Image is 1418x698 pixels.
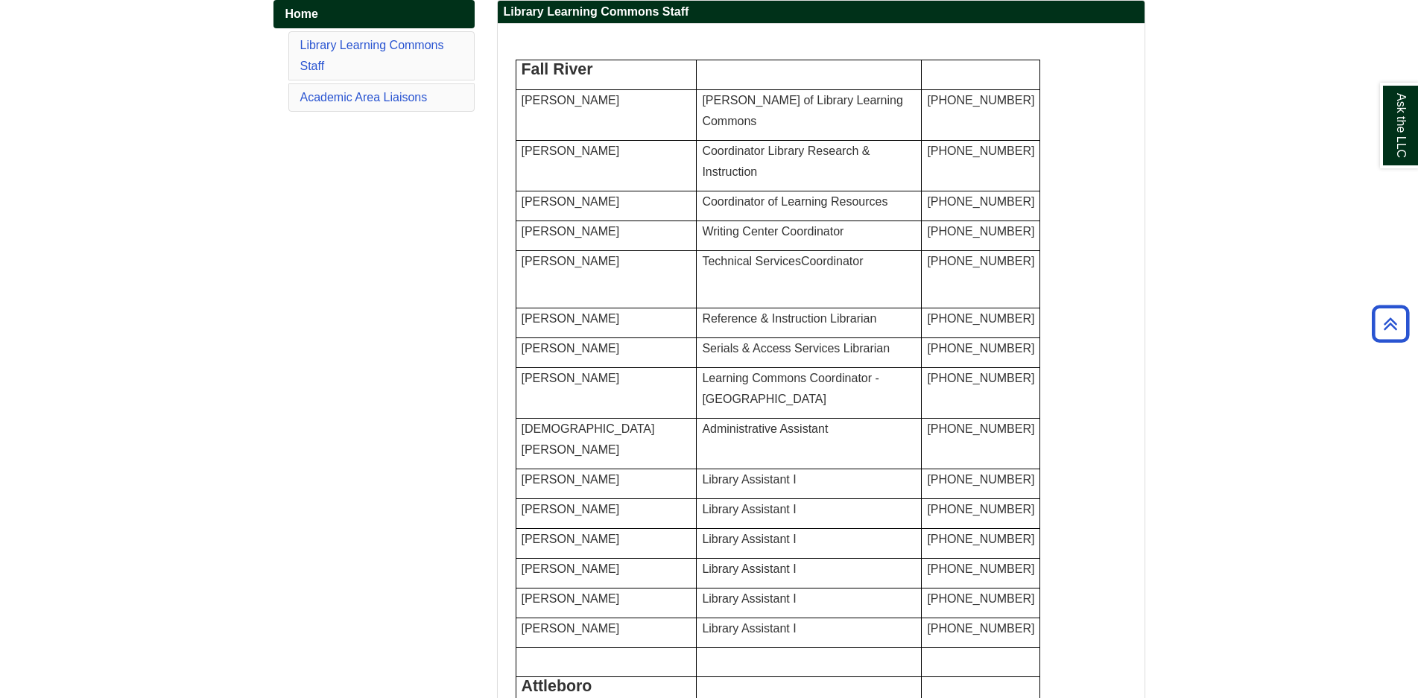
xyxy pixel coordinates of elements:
[702,592,796,605] span: Library Assistant I
[927,255,1034,267] span: [PHONE_NUMBER]
[702,533,796,545] span: Library Assistant I
[522,312,620,325] span: [PERSON_NAME]
[927,473,1034,486] span: [PHONE_NUMBER]
[522,60,593,78] span: Fall River
[522,422,655,456] span: [DEMOGRAPHIC_DATA][PERSON_NAME]
[927,312,1034,325] span: [PHONE_NUMBER]
[702,225,843,238] span: Writing Center Coordinator
[522,372,620,384] span: [PERSON_NAME]
[522,677,592,695] span: Attleboro
[702,145,870,178] span: Coordinator Library Research & Instruction
[927,145,1034,157] span: [PHONE_NUMBER]
[522,94,620,107] font: [PERSON_NAME]
[927,533,1034,545] span: [PHONE_NUMBER]
[522,473,620,486] span: [PERSON_NAME]
[927,195,1034,208] span: [PHONE_NUMBER]
[927,372,1034,384] span: [PHONE_NUMBER]
[522,225,620,238] span: [PERSON_NAME]
[522,533,620,545] span: [PERSON_NAME]
[702,372,879,405] span: Learning Commons Coordinator - [GEOGRAPHIC_DATA]
[702,622,796,635] span: Library Assistant I
[522,195,620,208] span: [PERSON_NAME]
[522,622,620,635] span: [PERSON_NAME]
[927,225,1034,238] span: [PHONE_NUMBER]
[702,195,887,208] span: Coordinator of Learning Resources
[927,94,1034,107] span: [PHONE_NUMBER]
[522,503,620,515] span: [PERSON_NAME]
[801,255,864,267] span: Coordinator
[498,1,1145,24] h2: Library Learning Commons Staff
[702,312,876,325] span: Reference & Instruction Librarian
[927,592,1034,605] span: [PHONE_NUMBER]
[927,562,1034,575] span: [PHONE_NUMBER]
[285,7,318,20] span: Home
[300,91,428,104] a: Academic Area Liaisons
[522,342,620,355] span: [PERSON_NAME]
[522,562,620,575] span: [PERSON_NAME]
[702,422,828,435] span: Administrative Assistant
[522,592,620,605] font: [PERSON_NAME]
[702,562,796,575] span: Library Assistant I
[702,503,796,515] span: Library Assistant I
[927,342,1034,355] span: [PHONE_NUMBER]
[927,422,1034,435] span: [PHONE_NUMBER]
[522,145,620,157] span: [PERSON_NAME]
[522,255,620,267] span: [PERSON_NAME]
[702,473,796,486] span: Library Assistant I
[300,39,444,72] a: Library Learning Commons Staff
[702,342,890,355] span: Serials & Access Services Librarian
[927,503,1034,515] span: [PHONE_NUMBER]
[702,94,902,127] span: [PERSON_NAME] of Library Learning Commons
[927,622,1034,635] span: [PHONE_NUMBER]
[702,255,863,267] span: Technical Services
[1367,314,1414,334] a: Back to Top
